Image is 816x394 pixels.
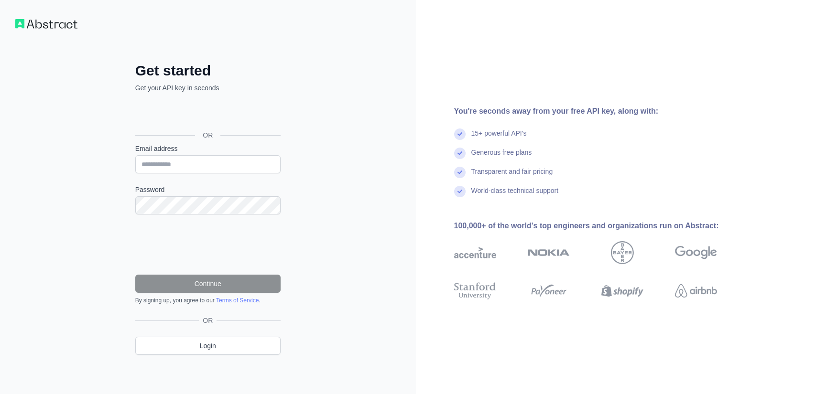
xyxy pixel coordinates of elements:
[454,148,466,159] img: check mark
[454,220,748,232] div: 100,000+ of the world's top engineers and organizations run on Abstract:
[611,241,634,264] img: bayer
[601,280,643,301] img: shopify
[135,297,281,304] div: By signing up, you agree to our .
[15,19,77,29] img: Workflow
[454,128,466,140] img: check mark
[199,316,217,325] span: OR
[135,226,281,263] iframe: reCAPTCHA
[454,280,496,301] img: stanford university
[454,186,466,197] img: check mark
[216,297,259,304] a: Terms of Service
[471,148,532,167] div: Generous free plans
[131,103,283,124] iframe: Bouton "Se connecter avec Google"
[135,337,281,355] a: Login
[454,106,748,117] div: You're seconds away from your free API key, along with:
[454,241,496,264] img: accenture
[195,130,220,140] span: OR
[135,62,281,79] h2: Get started
[135,83,281,93] p: Get your API key in seconds
[135,144,281,153] label: Email address
[454,167,466,178] img: check mark
[528,241,570,264] img: nokia
[675,280,717,301] img: airbnb
[675,241,717,264] img: google
[471,167,553,186] div: Transparent and fair pricing
[471,186,559,205] div: World-class technical support
[471,128,527,148] div: 15+ powerful API's
[135,275,281,293] button: Continue
[528,280,570,301] img: payoneer
[135,185,281,194] label: Password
